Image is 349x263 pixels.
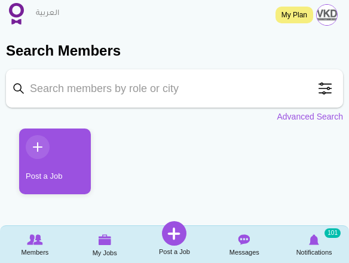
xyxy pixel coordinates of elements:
span: Members [21,246,48,258]
a: Notifications Notifications 101 [279,227,349,261]
img: Browse Members [27,234,42,245]
a: Messages Messages [209,227,279,261]
a: My Jobs My Jobs [70,227,140,262]
a: Advanced Search [277,111,343,123]
img: Post a Job [162,221,186,246]
li: 1 / 1 [10,129,82,203]
h2: Search Members [6,41,343,61]
a: My Plan [275,7,313,23]
span: Messages [229,246,259,258]
a: العربية [30,2,65,26]
img: Messages [238,234,250,245]
small: 101 [324,228,341,238]
img: Notifications [309,234,319,245]
img: My Jobs [98,234,111,245]
span: Notifications [296,246,332,258]
input: Search members by role or city [6,69,343,108]
a: Post a Job Post a Job [140,221,210,258]
img: Home [9,3,24,25]
span: My Jobs [93,247,117,259]
span: Post a Job [159,246,190,258]
a: Post a Job [19,129,91,194]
